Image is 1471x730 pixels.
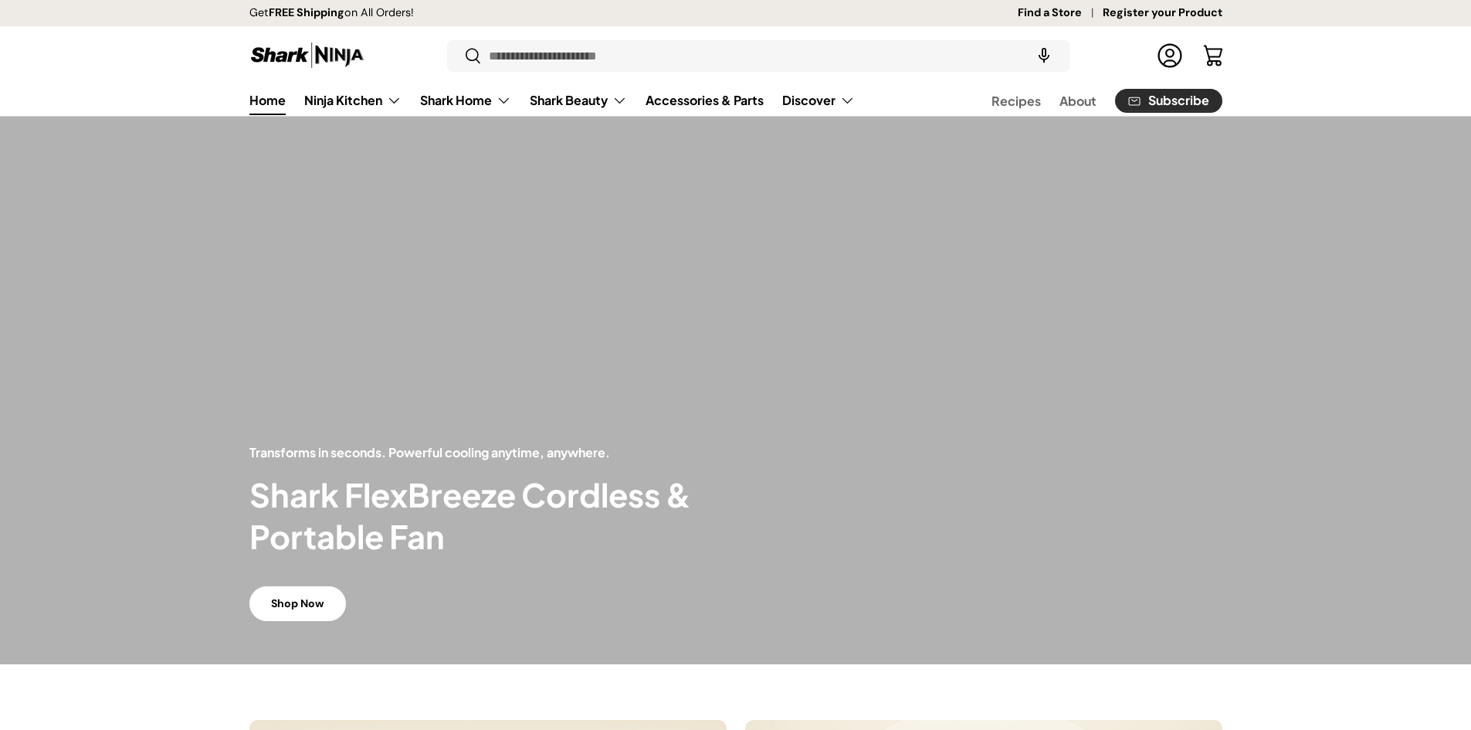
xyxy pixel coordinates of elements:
[1018,5,1103,22] a: Find a Store
[1148,94,1209,107] span: Subscribe
[420,85,511,116] a: Shark Home
[249,474,736,558] h2: Shark FlexBreeze Cordless & Portable Fan
[249,85,286,115] a: Home
[249,5,414,22] p: Get on All Orders!
[249,40,365,70] img: Shark Ninja Philippines
[295,85,411,116] summary: Ninja Kitchen
[1103,5,1222,22] a: Register your Product
[520,85,636,116] summary: Shark Beauty
[782,85,855,116] a: Discover
[530,85,627,116] a: Shark Beauty
[249,85,855,116] nav: Primary
[249,443,736,462] p: Transforms in seconds. Powerful cooling anytime, anywhere.
[991,86,1041,116] a: Recipes
[773,85,864,116] summary: Discover
[1059,86,1096,116] a: About
[1115,89,1222,113] a: Subscribe
[249,586,346,621] a: Shop Now
[646,85,764,115] a: Accessories & Parts
[269,5,344,19] strong: FREE Shipping
[954,85,1222,116] nav: Secondary
[304,85,402,116] a: Ninja Kitchen
[411,85,520,116] summary: Shark Home
[1019,39,1069,73] speech-search-button: Search by voice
